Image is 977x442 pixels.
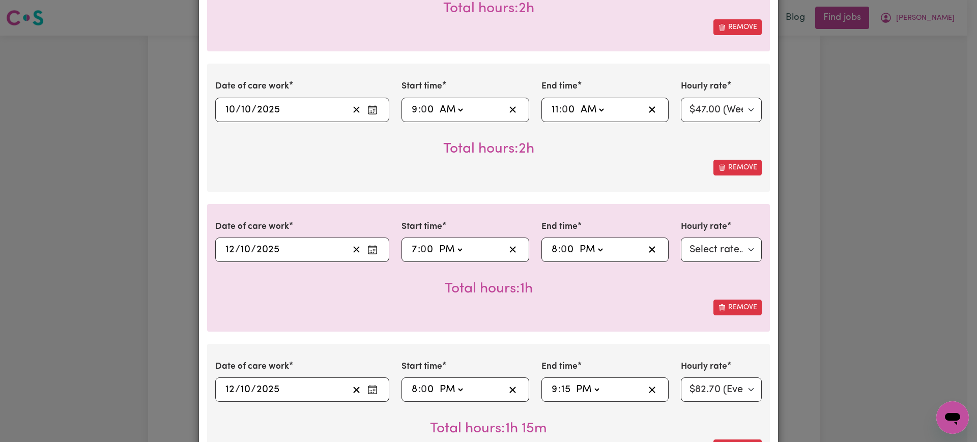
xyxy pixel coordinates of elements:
input: -- [551,242,558,257]
button: Remove this shift [713,19,762,35]
button: Remove this shift [713,300,762,315]
span: / [236,104,241,115]
input: -- [225,382,235,397]
label: Start time [401,80,442,93]
button: Remove this shift [713,160,762,175]
input: -- [411,382,418,397]
span: : [558,244,561,255]
label: Start time [401,360,442,373]
input: -- [411,102,418,117]
label: Hourly rate [681,220,727,233]
label: Start time [401,220,442,233]
span: / [251,244,256,255]
label: Date of care work [215,80,289,93]
span: : [559,104,562,115]
span: 0 [421,385,427,395]
input: -- [225,242,235,257]
input: -- [240,242,251,257]
span: 0 [421,105,427,115]
input: -- [562,102,576,117]
span: : [418,104,421,115]
span: 0 [420,245,426,255]
span: Total hours worked: 2 hours [443,142,534,156]
label: Date of care work [215,360,289,373]
span: : [418,384,421,395]
input: -- [421,102,435,117]
input: -- [411,242,418,257]
button: Clear date [349,102,364,117]
span: 0 [561,245,567,255]
span: : [418,244,420,255]
span: 0 [562,105,568,115]
label: Date of care work [215,220,289,233]
span: Total hours worked: 1 hour [445,282,533,296]
input: -- [421,382,435,397]
input: -- [241,102,251,117]
button: Enter the date of care work [364,102,381,117]
input: ---- [256,102,280,117]
button: Clear date [349,242,364,257]
button: Enter the date of care work [364,382,381,397]
span: : [558,384,561,395]
label: End time [541,360,578,373]
input: -- [551,382,558,397]
label: End time [541,220,578,233]
span: / [251,384,256,395]
input: -- [240,382,251,397]
input: -- [421,242,434,257]
button: Clear date [349,382,364,397]
label: Hourly rate [681,80,727,93]
label: Hourly rate [681,360,727,373]
span: / [251,104,256,115]
span: / [235,384,240,395]
iframe: Button to launch messaging window [936,401,969,434]
input: ---- [256,382,280,397]
input: -- [551,102,559,117]
button: Enter the date of care work [364,242,381,257]
span: / [235,244,240,255]
input: ---- [256,242,280,257]
span: Total hours worked: 2 hours [443,2,534,16]
input: -- [225,102,236,117]
label: End time [541,80,578,93]
input: -- [561,382,571,397]
span: Total hours worked: 1 hour 15 minutes [430,422,547,436]
input: -- [561,242,574,257]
